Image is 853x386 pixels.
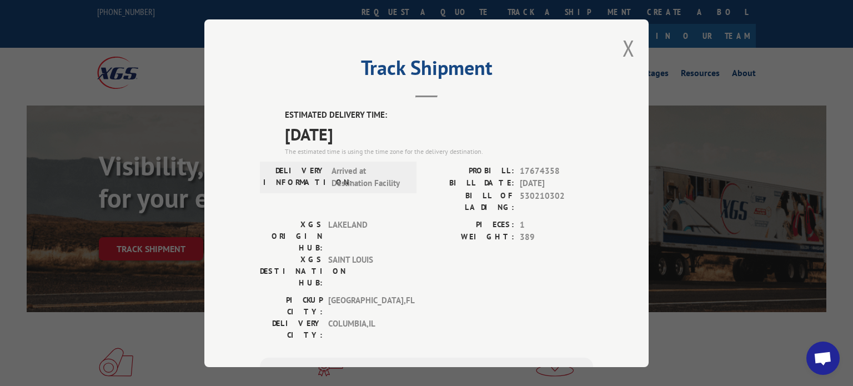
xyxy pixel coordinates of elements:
label: PROBILL: [426,164,514,177]
div: Open chat [806,342,840,375]
label: XGS DESTINATION HUB: [260,253,323,288]
div: The estimated time is using the time zone for the delivery destination. [285,146,593,156]
span: COLUMBIA , IL [328,317,403,340]
span: LAKELAND [328,218,403,253]
label: DELIVERY INFORMATION: [263,164,326,189]
span: SAINT LOUIS [328,253,403,288]
span: [GEOGRAPHIC_DATA] , FL [328,294,403,317]
span: 389 [520,231,593,244]
span: [DATE] [285,121,593,146]
label: XGS ORIGIN HUB: [260,218,323,253]
label: ESTIMATED DELIVERY TIME: [285,109,593,122]
span: 530210302 [520,189,593,213]
span: Arrived at Destination Facility [332,164,407,189]
label: BILL DATE: [426,177,514,190]
span: 1 [520,218,593,231]
label: BILL OF LADING: [426,189,514,213]
span: 17674358 [520,164,593,177]
label: WEIGHT: [426,231,514,244]
label: DELIVERY CITY: [260,317,323,340]
h2: Track Shipment [260,60,593,81]
label: PIECES: [426,218,514,231]
span: [DATE] [520,177,593,190]
label: PICKUP CITY: [260,294,323,317]
button: Close modal [623,33,635,63]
